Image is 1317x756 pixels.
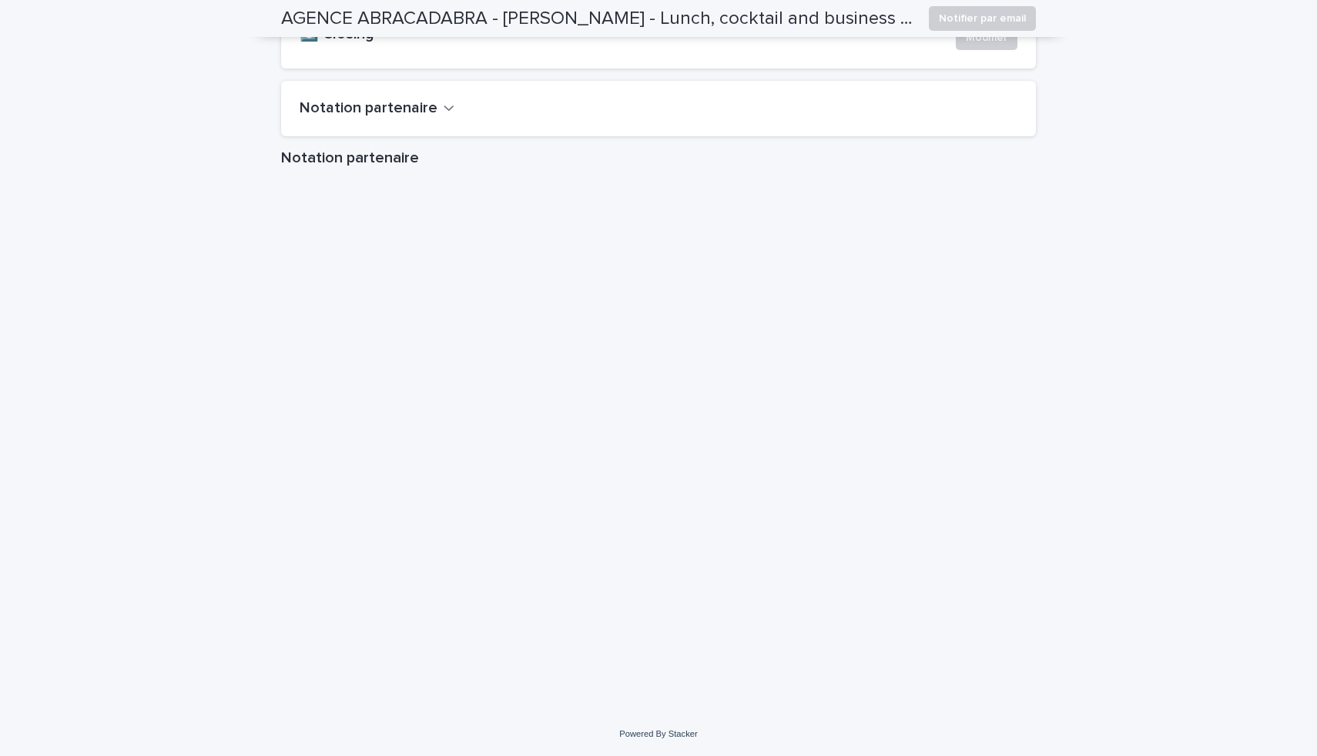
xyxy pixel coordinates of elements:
[281,173,1036,635] iframe: Notation partenaire
[281,149,1036,167] h1: Notation partenaire
[966,30,1007,45] span: Modifier
[956,25,1017,50] button: Modifier
[281,8,917,30] h2: AGENCE ABRACADABRA - Claire Devulder - Lunch, cocktail and business evening - Steenbecque
[619,729,697,738] a: Powered By Stacker
[300,99,437,118] h2: Notation partenaire
[929,6,1036,31] button: Notifier par email
[939,11,1026,26] span: Notifier par email
[300,99,454,118] button: Notation partenaire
